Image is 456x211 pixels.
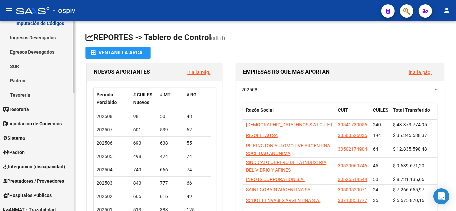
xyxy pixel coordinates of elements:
div: 665 [133,193,155,200]
span: Padrón [3,149,25,156]
div: 539 [160,126,181,134]
span: SCHOTT ENVASES ARGENTINA S.A. [246,198,320,203]
datatable-header-cell: Período Percibido [94,88,131,110]
span: RIGOLLEAU SA [246,133,278,138]
span: $ 12.835.598,48 [393,146,427,152]
div: 66 [187,179,208,187]
mat-icon: person [443,6,451,14]
span: EMPRESAS RG QUE MAS APORTAN [243,69,329,75]
h1: REPORTES -> Tablero de Control [85,32,445,44]
span: 194 [373,133,381,138]
mat-icon: menu [5,6,13,14]
span: $ 35.345.588,37 [393,133,427,138]
div: 62 [187,126,208,134]
div: 74 [187,153,208,160]
span: 30710853777 [338,198,367,203]
span: Total Transferido [393,107,430,113]
div: 498 [133,153,155,160]
div: 666 [160,166,181,174]
span: 30502174904 [338,146,367,152]
span: CUILES [373,107,389,113]
span: Sistema [3,134,25,142]
div: 616 [160,193,181,200]
datatable-header-cell: # MT [157,88,184,110]
span: 30500526935 [338,133,367,138]
div: 693 [133,139,155,147]
datatable-header-cell: Razón Social [243,103,335,125]
a: Ir a la pág. [187,69,210,75]
div: 740 [133,166,155,174]
span: 202508 [96,114,112,119]
button: Ir a la pág. [182,66,216,78]
span: 30541739056 [338,122,367,127]
div: 98 [133,113,155,120]
datatable-header-cell: CUIT [335,103,370,125]
button: Ventanilla ARCA [85,47,151,59]
span: 30526514544 [338,177,367,182]
span: CUIT [338,107,348,113]
span: $ 7.266.655,97 [393,187,424,192]
span: INROTS CORPORATION S.A. [246,177,305,182]
div: 777 [160,179,181,187]
datatable-header-cell: CUILES [370,103,390,125]
span: 202502 [96,194,112,199]
span: 202507 [96,127,112,132]
span: 202508 [241,87,257,92]
a: Ir a la pág. [409,69,432,75]
span: 35 [373,198,378,203]
span: NUEVOS APORTANTES [94,69,150,75]
div: Open Intercom Messenger [433,188,449,204]
datatable-header-cell: # RG [184,88,211,110]
span: $ 43.373.774,95 [393,122,427,127]
span: 202503 [96,180,112,186]
span: Razón Social [246,107,274,113]
div: 50 [160,113,181,120]
span: (alt+t) [211,35,225,41]
div: 55 [187,139,208,147]
div: 843 [133,179,155,187]
span: Liquidación de Convenios [3,120,62,127]
div: 601 [133,126,155,134]
span: 202505 [96,154,112,159]
span: $ 8.731.135,66 [393,177,424,182]
span: Prestadores / Proveedores [3,177,64,185]
span: SINDICATO OBRERO DE LA INDUSTRIA DEL VIDRIO Y AFINES [246,160,326,173]
div: Ventanilla ARCA [91,47,145,59]
span: 50 [373,177,378,182]
span: [DEMOGRAPHIC_DATA] HNOS S A I C F E I [246,122,332,127]
span: 64 [373,146,378,152]
span: $ 9.689.671,20 [393,163,424,168]
button: Ir a la pág. [403,66,437,78]
span: # RG [187,92,197,97]
span: 240 [373,122,381,127]
span: Integración (discapacidad) [3,163,65,170]
div: 638 [160,139,181,147]
span: - ospiv [53,3,75,18]
span: 45 [373,163,378,168]
span: 30500529071 [338,187,367,192]
span: SAINT-GOBAIN ARGENTINA SA [246,187,310,192]
span: 202506 [96,140,112,146]
div: 74 [187,166,208,174]
span: Tesorería [3,106,29,113]
span: $ 5.675.870,16 [393,198,424,203]
span: 24 [373,187,378,192]
div: 48 [187,113,208,120]
span: 30529069746 [338,163,367,168]
datatable-header-cell: # CUILES Nuevos [131,88,157,110]
span: Período Percibido [96,92,117,105]
span: 202504 [96,167,112,172]
div: 424 [160,153,181,160]
span: PILKINGTON AUTOMOTIVE ARGENTINA SOCIEDAD ANONIMA [246,143,330,156]
datatable-header-cell: Total Transferido [390,103,437,125]
span: Hospitales Públicos [3,192,52,199]
div: 49 [187,193,208,200]
span: # CUILES Nuevos [133,92,153,105]
span: # MT [160,92,171,97]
